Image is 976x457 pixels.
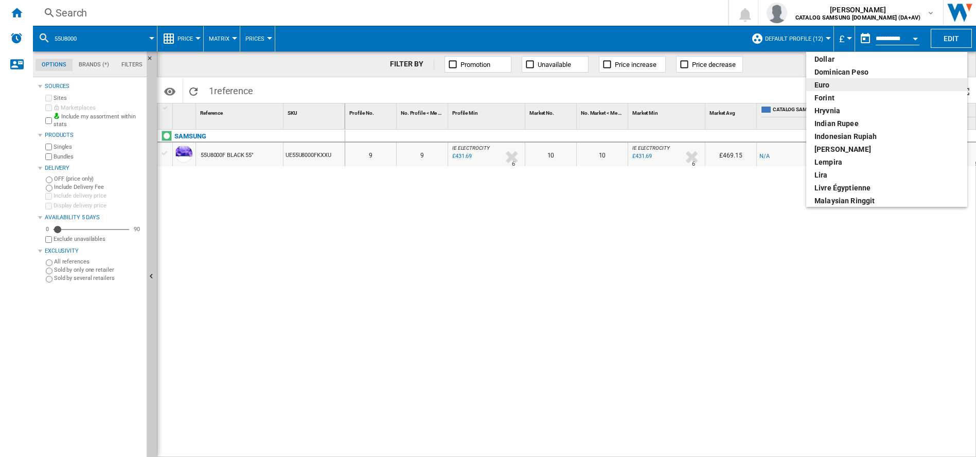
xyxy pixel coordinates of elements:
[814,144,959,154] div: [PERSON_NAME]
[814,67,959,77] div: Dominican peso
[814,80,959,90] div: euro
[814,183,959,193] div: livre égyptienne
[814,93,959,103] div: Forint
[814,54,959,64] div: dollar
[814,131,959,142] div: Indonesian Rupiah
[814,118,959,129] div: Indian rupee
[814,170,959,180] div: lira
[814,157,959,167] div: lempira
[814,196,959,206] div: Malaysian Ringgit
[814,106,959,116] div: Hryvnia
